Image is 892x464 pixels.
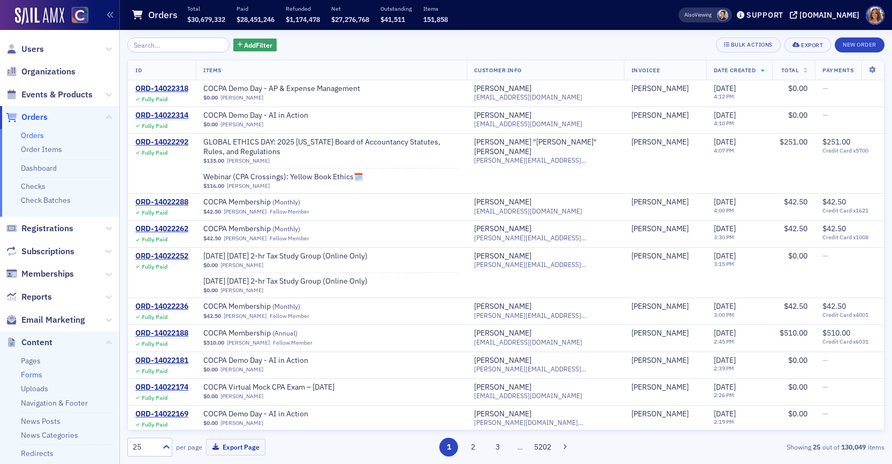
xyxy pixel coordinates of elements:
span: — [822,251,828,261]
span: $28,451,246 [237,15,275,24]
div: Fully Paid [142,421,167,428]
span: [EMAIL_ADDRESS][DOMAIN_NAME] [474,207,582,215]
span: COCPA Membership [203,197,338,207]
span: — [822,355,828,365]
span: Credit Card x1621 [822,207,876,214]
span: [DATE] [714,355,736,365]
span: Mary-Margaret Koch [631,383,699,392]
a: [PERSON_NAME] [227,182,270,189]
a: [PERSON_NAME] [227,157,270,164]
a: [PERSON_NAME] [220,94,263,101]
label: per page [176,442,202,452]
span: [EMAIL_ADDRESS][DOMAIN_NAME] [474,392,582,400]
div: [PERSON_NAME] [474,252,531,261]
span: [DATE] [714,409,736,419]
a: [PERSON_NAME] [220,262,263,269]
span: — [822,110,828,120]
div: ORD-14022292 [135,138,188,147]
a: [DATE] [DATE] 2-hr Tax Study Group (Online Only) [203,252,368,261]
a: ORD-14022262 [135,224,188,234]
a: View Homepage [64,7,88,25]
a: ORD-14022252 [135,252,188,261]
a: [PERSON_NAME] [474,383,531,392]
a: [PERSON_NAME] [631,252,689,261]
span: Events & Products [21,89,93,101]
div: Fully Paid [142,96,167,103]
a: COCPA Membership (Annual) [203,329,338,338]
a: Subscriptions [6,246,74,257]
span: Memberships [21,268,74,280]
span: $510.00 [822,328,850,338]
span: COCPA Virtual Mock CPA Exam – October, 2025 [203,383,338,392]
a: ORD-14022169 [135,409,188,419]
div: [PERSON_NAME] [474,302,531,311]
div: Fully Paid [142,123,167,130]
a: [PERSON_NAME] [631,138,689,147]
span: Orders [21,111,48,123]
a: [PERSON_NAME] [474,224,531,234]
a: [PERSON_NAME] [631,383,689,392]
a: [PERSON_NAME] [224,235,266,242]
a: Check Batches [21,195,71,205]
div: ORD-14022188 [135,329,188,338]
span: Yvonne Zuber [631,302,699,311]
span: $510.00 [780,328,807,338]
span: Martille Faatz [631,111,699,120]
span: [DATE] [714,83,736,93]
span: $135.00 [203,157,224,164]
span: Credit Card x5700 [822,147,876,154]
strong: 25 [811,442,822,452]
a: Memberships [6,268,74,280]
span: Add Filter [244,40,272,50]
span: $0.00 [788,409,807,419]
span: Payments [822,66,853,74]
span: Linda Thomas [631,356,699,366]
div: Fully Paid [142,236,167,243]
a: Uploads [21,384,48,393]
a: [PERSON_NAME] [631,329,689,338]
a: [PERSON_NAME] [224,208,266,215]
span: September 2025 Tuesday 2-hr Tax Study Group (Online Only) [203,252,368,261]
span: Credit Card x4001 [822,311,876,318]
span: Subscriptions [21,246,74,257]
span: Reports [21,291,52,303]
div: ORD-14022318 [135,84,188,94]
div: Fully Paid [142,314,167,321]
span: [PERSON_NAME][DOMAIN_NAME][EMAIL_ADDRESS][PERSON_NAME][DOMAIN_NAME] [474,419,616,427]
span: [DATE] [714,301,736,311]
span: Clinton Woodruff [631,329,699,338]
a: COCPA Demo Day - AI in Action [203,356,338,366]
p: Paid [237,5,275,12]
span: $41,511 [380,15,405,24]
img: SailAMX [15,7,64,25]
div: [PERSON_NAME] [631,197,689,207]
span: Users [21,43,44,55]
a: COCPA Membership (Monthly) [203,302,338,311]
a: Forms [21,370,42,379]
button: [DOMAIN_NAME] [790,11,863,19]
a: News Categories [21,430,78,440]
a: [PERSON_NAME] [474,356,531,366]
a: ORD-14022236 [135,302,188,311]
div: [PERSON_NAME] [474,329,531,338]
span: Andrea Anthony [631,224,699,234]
div: [PERSON_NAME] [631,111,689,120]
a: [PERSON_NAME] [220,121,263,128]
span: [DATE] [714,110,736,120]
a: Webinar (CPA Crossings): Yellow Book Ethics🗓️ [203,172,363,182]
div: Showing out of items [639,442,885,452]
a: COCPA Virtual Mock CPA Exam – [DATE] [203,383,338,392]
span: $42.50 [784,301,807,311]
div: Also [684,11,695,18]
time: 4:10 PM [714,119,734,127]
time: 4:07 PM [714,147,734,154]
span: [EMAIL_ADDRESS][DOMAIN_NAME] [474,93,582,101]
span: [EMAIL_ADDRESS][DOMAIN_NAME] [474,338,582,346]
a: [PERSON_NAME] [474,111,531,120]
span: $251.00 [822,137,850,147]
